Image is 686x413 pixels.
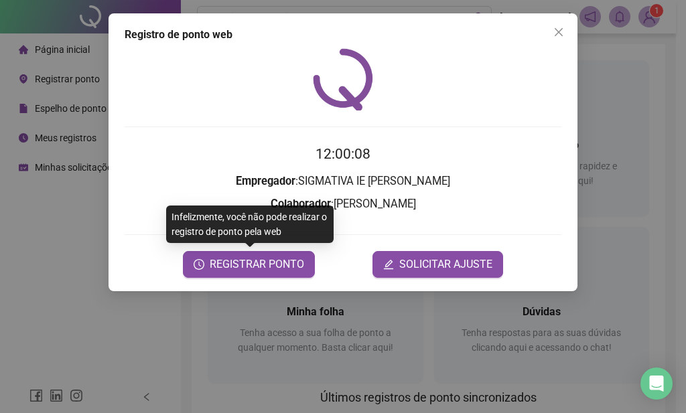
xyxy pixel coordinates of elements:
[236,175,295,187] strong: Empregador
[210,256,304,272] span: REGISTRAR PONTO
[125,173,561,190] h3: : SIGMATIVA IE [PERSON_NAME]
[125,27,561,43] div: Registro de ponto web
[640,367,673,400] div: Open Intercom Messenger
[183,251,315,278] button: REGISTRAR PONTO
[553,27,564,37] span: close
[383,259,394,270] span: edit
[125,195,561,213] h3: : [PERSON_NAME]
[316,146,370,162] time: 12:00:08
[372,251,503,278] button: editSOLICITAR AJUSTE
[313,48,373,110] img: QRPoint
[548,21,569,43] button: Close
[166,205,334,243] div: Infelizmente, você não pode realizar o registro de ponto pela web
[271,197,331,210] strong: Colaborador
[194,259,204,270] span: clock-circle
[399,256,492,272] span: SOLICITAR AJUSTE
